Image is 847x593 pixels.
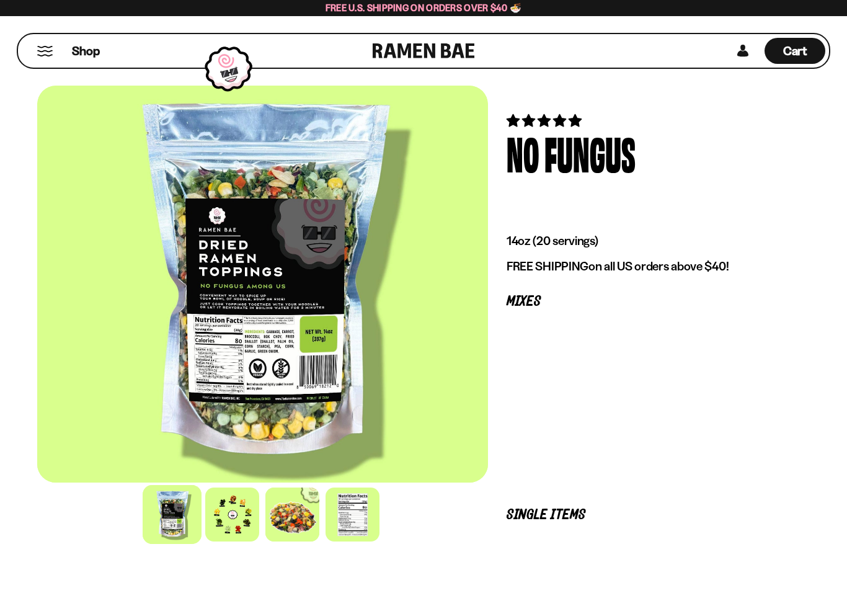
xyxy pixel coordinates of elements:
p: Mixes [507,296,791,308]
button: Mobile Menu Trigger [37,46,53,56]
div: Fungus [544,130,636,176]
div: No [507,130,539,176]
strong: FREE SHIPPING [507,259,588,274]
p: on all US orders above $40! [507,259,791,274]
span: Shop [72,43,100,60]
p: Single Items [507,509,791,521]
span: 5.00 stars [507,113,584,128]
a: Cart [765,34,825,68]
a: Shop [72,38,100,64]
span: Free U.S. Shipping on Orders over $40 🍜 [326,2,522,14]
span: Cart [783,43,807,58]
p: 14oz (20 servings) [507,233,791,249]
